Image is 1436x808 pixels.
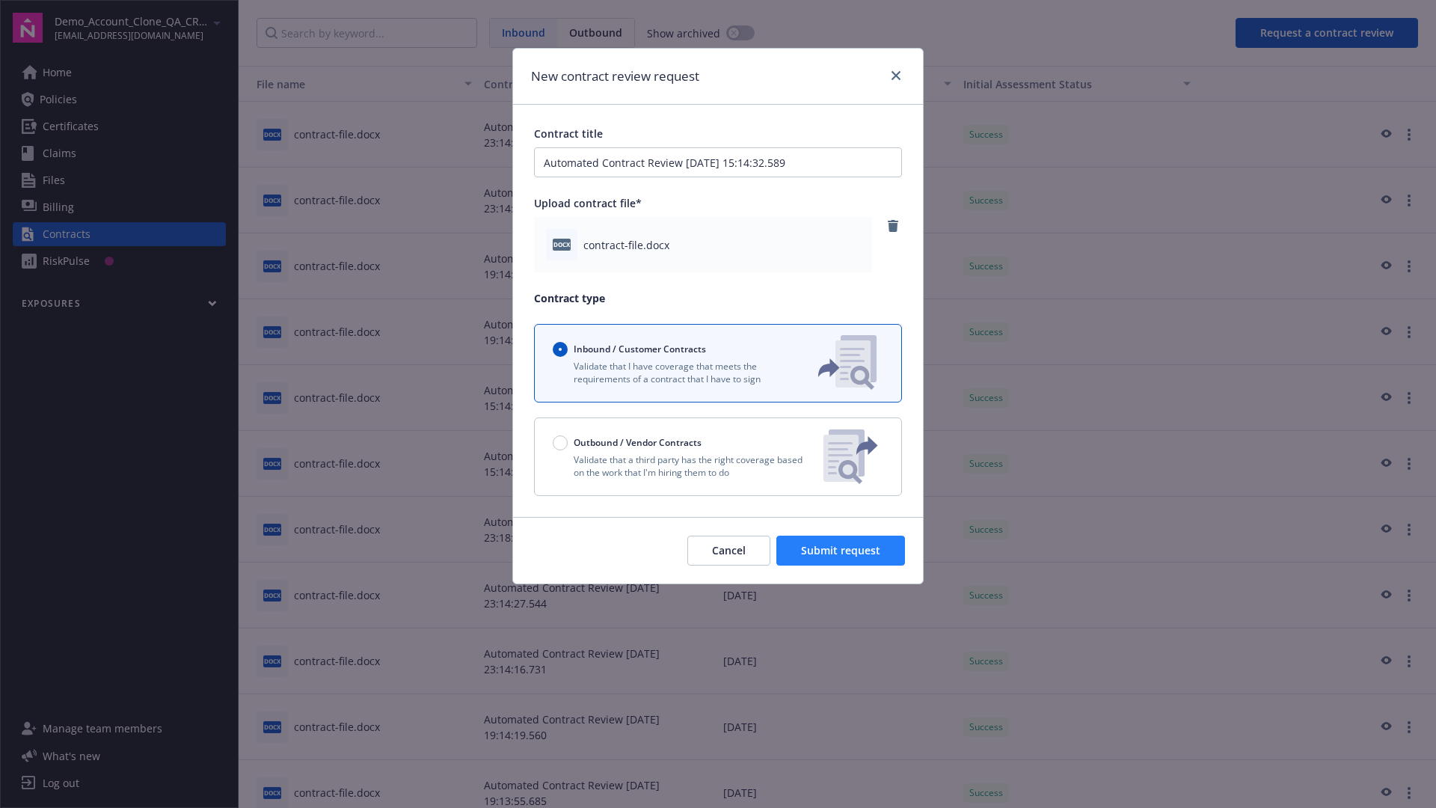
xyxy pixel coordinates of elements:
[574,343,706,355] span: Inbound / Customer Contracts
[553,239,571,250] span: docx
[574,436,702,449] span: Outbound / Vendor Contracts
[531,67,699,86] h1: New contract review request
[534,324,902,403] button: Inbound / Customer ContractsValidate that I have coverage that meets the requirements of a contra...
[801,543,880,557] span: Submit request
[884,217,902,235] a: remove
[776,536,905,566] button: Submit request
[553,435,568,450] input: Outbound / Vendor Contracts
[553,342,568,357] input: Inbound / Customer Contracts
[553,453,811,479] p: Validate that a third party has the right coverage based on the work that I'm hiring them to do
[534,196,642,210] span: Upload contract file*
[534,126,603,141] span: Contract title
[534,290,902,306] p: Contract type
[687,536,770,566] button: Cancel
[534,147,902,177] input: Enter a title for this contract
[712,543,746,557] span: Cancel
[887,67,905,85] a: close
[583,237,669,253] span: contract-file.docx
[553,360,794,385] p: Validate that I have coverage that meets the requirements of a contract that I have to sign
[534,417,902,496] button: Outbound / Vendor ContractsValidate that a third party has the right coverage based on the work t...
